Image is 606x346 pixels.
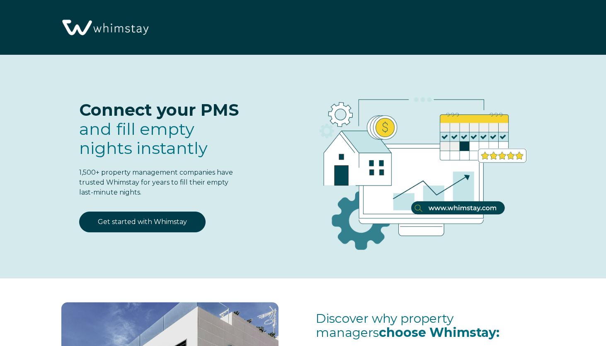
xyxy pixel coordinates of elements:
span: 1,500+ property management companies have trusted Whimstay for years to fill their empty last-min... [79,168,233,196]
span: fill empty nights instantly [79,119,208,158]
span: choose Whimstay: [379,325,499,340]
img: RBO Ilustrations-03 [272,71,564,263]
span: Connect your PMS [79,100,239,120]
img: Whimstay Logo-02 1 [58,4,151,52]
a: Get started with Whimstay [79,212,206,232]
span: Discover why property managers [316,311,499,341]
span: and [79,119,208,158]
